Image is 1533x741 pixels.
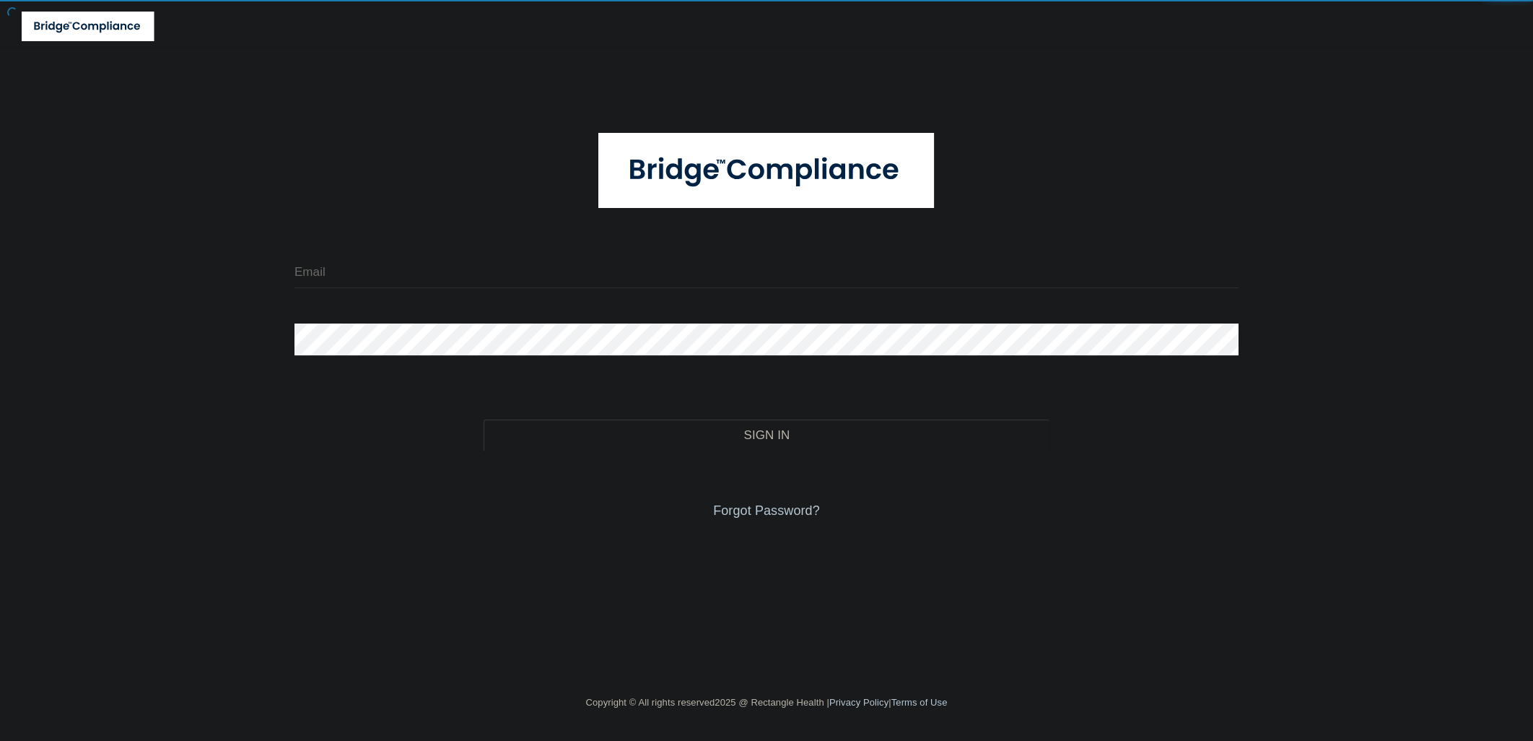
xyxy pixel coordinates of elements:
[829,697,888,708] a: Privacy Policy
[891,697,948,708] a: Terms of Use
[484,420,1050,451] button: Sign In
[598,133,935,208] img: bridge_compliance_login_screen.278c3ca4.svg
[22,12,154,41] img: bridge_compliance_login_screen.278c3ca4.svg
[294,256,1239,288] input: Email
[503,680,1030,726] div: Copyright © All rights reserved 2025 @ Rectangle Health | |
[713,503,820,518] a: Forgot Password?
